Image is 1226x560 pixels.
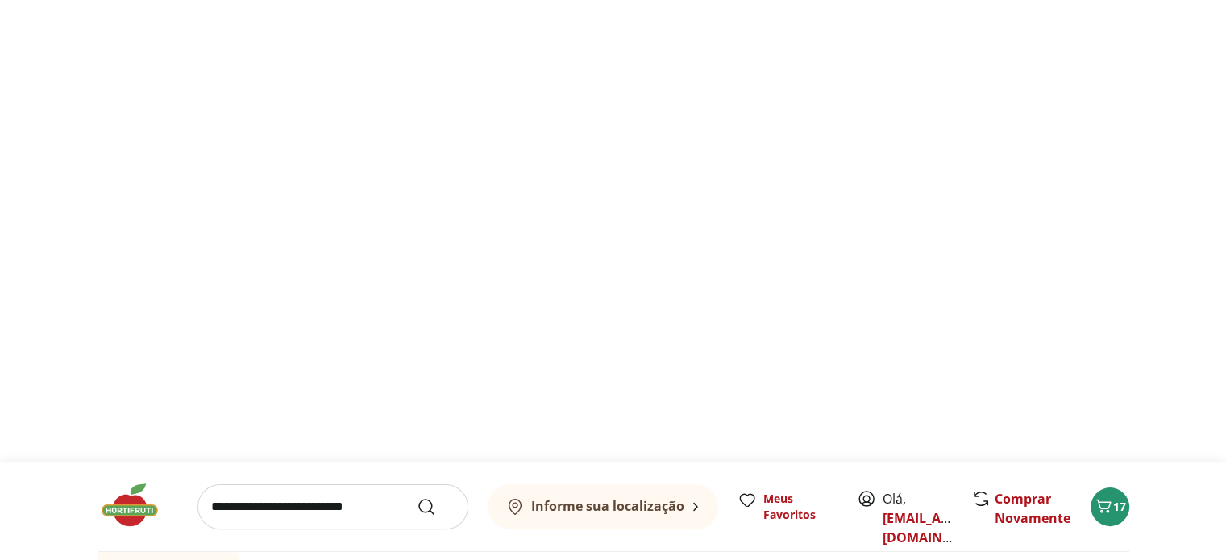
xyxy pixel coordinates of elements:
[531,497,684,515] b: Informe sua localização
[883,509,995,546] a: [EMAIL_ADDRESS][DOMAIN_NAME]
[488,484,718,529] button: Informe sua localização
[98,481,178,529] img: Hortifruti
[738,491,837,523] a: Meus Favoritos
[995,490,1070,527] a: Comprar Novamente
[763,491,837,523] span: Meus Favoritos
[197,484,468,529] input: search
[1113,499,1126,514] span: 17
[1091,487,1129,526] button: Carrinho
[417,497,455,516] button: Submit Search
[883,489,954,547] span: Olá,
